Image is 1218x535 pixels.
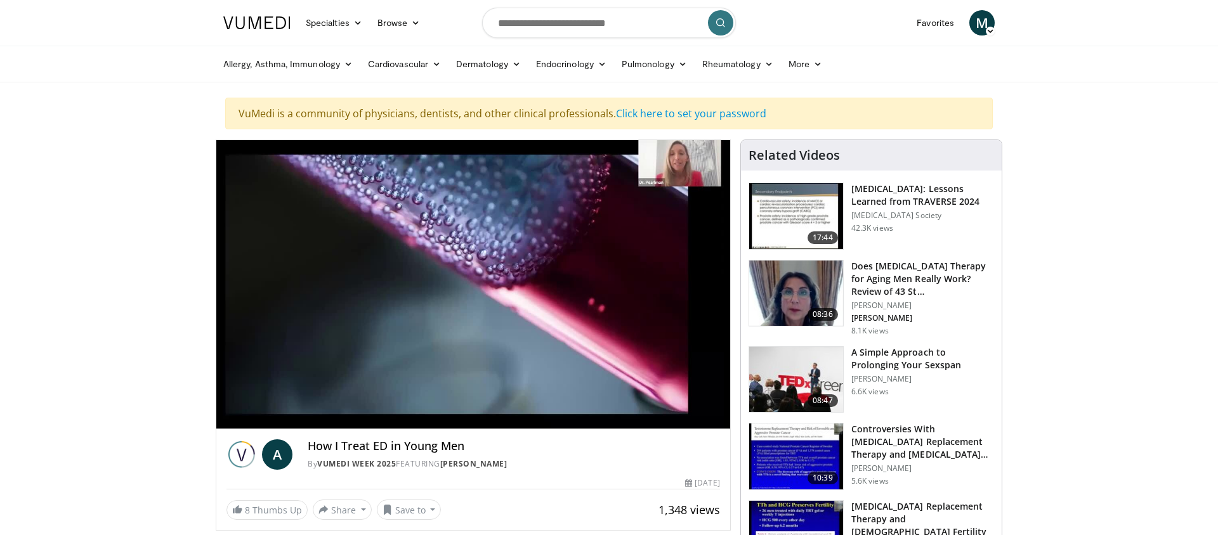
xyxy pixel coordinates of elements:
[614,51,695,77] a: Pulmonology
[226,439,257,470] img: Vumedi Week 2025
[317,458,396,469] a: Vumedi Week 2025
[223,16,291,29] img: VuMedi Logo
[658,502,720,517] span: 1,348 views
[851,326,889,336] p: 8.1K views
[851,387,889,397] p: 6.6K views
[851,476,889,486] p: 5.6K views
[909,10,962,35] a: Favorites
[851,346,994,371] h3: A Simple Approach to Prolonging Your Sexspan
[377,500,442,520] button: Save to
[749,423,843,489] img: 418933e4-fe1c-4c2e-be56-3ce3ec8efa3b.150x105_q85_crop-smart_upscale.jpg
[851,423,994,461] h3: Controversies With [MEDICAL_DATA] Replacement Therapy and [MEDICAL_DATA] Can…
[749,347,843,413] img: c4bd4661-e278-4c34-863c-57c104f39734.150x105_q85_crop-smart_upscale.jpg
[440,458,507,469] a: [PERSON_NAME]
[851,223,893,233] p: 42.3K views
[851,260,994,298] h3: Does [MEDICAL_DATA] Therapy for Aging Men Really Work? Review of 43 St…
[808,394,838,407] span: 08:47
[851,463,994,474] p: [PERSON_NAME]
[370,10,428,35] a: Browse
[225,98,993,129] div: VuMedi is a community of physicians, dentists, and other clinical professionals.
[851,300,994,311] p: [PERSON_NAME]
[216,140,730,429] video-js: Video Player
[226,500,308,520] a: 8 Thumbs Up
[695,51,781,77] a: Rheumatology
[685,477,719,489] div: [DATE]
[528,51,614,77] a: Endocrinology
[313,500,372,520] button: Share
[749,346,994,413] a: 08:47 A Simple Approach to Prolonging Your Sexspan [PERSON_NAME] 6.6K views
[851,210,994,221] p: [MEDICAL_DATA] Society
[262,439,292,470] a: A
[360,51,449,77] a: Cardiovascular
[808,231,838,244] span: 17:44
[851,313,994,323] p: [PERSON_NAME]
[969,10,995,35] a: M
[749,260,994,336] a: 08:36 Does [MEDICAL_DATA] Therapy for Aging Men Really Work? Review of 43 St… [PERSON_NAME] [PERS...
[808,472,838,484] span: 10:39
[749,423,994,490] a: 10:39 Controversies With [MEDICAL_DATA] Replacement Therapy and [MEDICAL_DATA] Can… [PERSON_NAME]...
[851,374,994,384] p: [PERSON_NAME]
[781,51,830,77] a: More
[851,183,994,208] h3: [MEDICAL_DATA]: Lessons Learned from TRAVERSE 2024
[482,8,736,38] input: Search topics, interventions
[749,183,843,249] img: 1317c62a-2f0d-4360-bee0-b1bff80fed3c.150x105_q85_crop-smart_upscale.jpg
[308,458,720,470] div: By FEATURING
[245,504,250,516] span: 8
[749,148,840,163] h4: Related Videos
[298,10,370,35] a: Specialties
[808,308,838,321] span: 08:36
[749,261,843,326] img: 4d4bce34-7cbb-4531-8d0c-5308a71d9d6c.150x105_q85_crop-smart_upscale.jpg
[616,106,766,120] a: Click here to set your password
[216,51,360,77] a: Allergy, Asthma, Immunology
[308,439,720,453] h4: How I Treat ED in Young Men
[449,51,528,77] a: Dermatology
[749,183,994,250] a: 17:44 [MEDICAL_DATA]: Lessons Learned from TRAVERSE 2024 [MEDICAL_DATA] Society 42.3K views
